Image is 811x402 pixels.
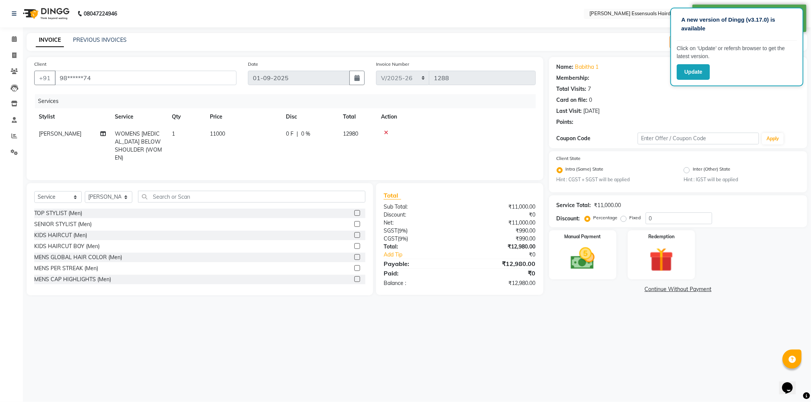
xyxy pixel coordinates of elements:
div: ₹990.00 [460,227,541,235]
div: Sub Total: [378,203,460,211]
img: logo [19,3,71,24]
div: Coupon Code [557,135,638,142]
span: Total [384,192,401,199]
div: Net: [378,219,460,227]
div: SENIOR STYLIST (Men) [34,220,92,228]
div: ( ) [378,227,460,235]
div: ₹990.00 [460,235,541,243]
iframe: chat widget [779,372,803,394]
div: ( ) [378,235,460,243]
span: WOMENS [MEDICAL_DATA] BELOW SHOULDER (WOMEN) [115,130,162,161]
span: 0 % [301,130,310,138]
th: Service [110,108,167,125]
button: Apply [762,133,784,144]
div: KIDS HAIRCUT (Men) [34,231,87,239]
label: Date [248,61,258,68]
span: [PERSON_NAME] [39,130,81,137]
div: Discount: [378,211,460,219]
div: Discount: [557,215,580,223]
div: Services [35,94,541,108]
div: ₹11,000.00 [460,219,541,227]
small: Hint : CGST + SGST will be applied [557,176,673,183]
div: Service Total: [557,201,591,209]
a: Continue Without Payment [551,285,806,293]
div: Balance : [378,279,460,287]
a: PREVIOUS INVOICES [73,36,127,43]
label: Fixed [630,214,641,221]
div: Total: [378,243,460,251]
div: Membership: [557,74,590,82]
span: CGST [384,235,398,242]
button: +91 [34,71,56,85]
a: Add Tip [378,251,473,259]
div: Points: [557,118,574,126]
div: MENS CAP HIGHLIGHTS (Men) [34,275,111,283]
label: Manual Payment [564,233,601,240]
label: Percentage [594,214,618,221]
button: Update [677,64,710,80]
input: Search by Name/Mobile/Email/Code [55,71,236,85]
div: ₹0 [473,251,541,259]
th: Price [205,108,281,125]
div: ₹12,980.00 [460,279,541,287]
th: Stylist [34,108,110,125]
div: ₹11,000.00 [594,201,621,209]
div: TOP STYLIST (Men) [34,209,82,217]
label: Client [34,61,46,68]
th: Qty [167,108,205,125]
div: MENS GLOBAL HAIR COLOR (Men) [34,253,122,261]
div: Name: [557,63,574,71]
div: ₹11,000.00 [460,203,541,211]
span: 12980 [343,130,358,137]
div: ₹12,980.00 [460,259,541,268]
label: Redemption [648,233,675,240]
img: _cash.svg [563,245,602,272]
span: 1 [172,130,175,137]
input: Enter Offer / Coupon Code [638,133,759,144]
b: 08047224946 [84,3,117,24]
div: Paid: [378,269,460,278]
span: 9% [399,228,406,234]
button: Create New [670,36,713,48]
p: A new version of Dingg (v3.17.0) is available [681,16,792,33]
span: 11000 [210,130,225,137]
label: Invoice Number [376,61,409,68]
label: Intra (Same) State [566,166,604,175]
div: 0 [589,96,592,104]
a: INVOICE [36,33,64,47]
div: Total Visits: [557,85,587,93]
span: 0 F [286,130,294,138]
th: Disc [281,108,338,125]
label: Inter (Other) State [693,166,730,175]
input: Search or Scan [138,191,365,203]
div: MENS PER STREAK (Men) [34,264,98,272]
div: Last Visit: [557,107,582,115]
small: Hint : IGST will be applied [684,176,800,183]
a: Babitha 1 [575,63,599,71]
th: Action [376,108,536,125]
div: Card on file: [557,96,588,104]
div: Payable: [378,259,460,268]
p: Click on ‘Update’ or refersh browser to get the latest version. [677,44,797,60]
div: ₹0 [460,211,541,219]
div: ₹12,980.00 [460,243,541,251]
div: 7 [588,85,591,93]
label: Client State [557,155,581,162]
span: | [297,130,298,138]
div: [DATE] [584,107,600,115]
div: ₹0 [460,269,541,278]
img: _gift.svg [642,245,681,275]
div: KIDS HAIRCUT BOY (Men) [34,242,100,250]
th: Total [338,108,376,125]
span: SGST [384,227,397,234]
span: 9% [399,236,406,242]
